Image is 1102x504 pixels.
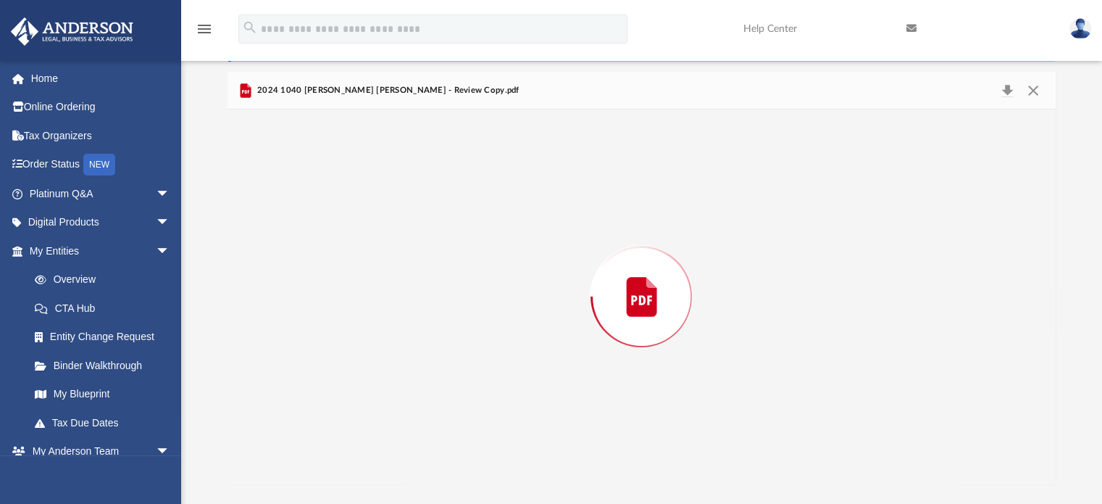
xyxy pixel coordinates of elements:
a: Overview [20,265,192,294]
a: Entity Change Request [20,323,192,352]
a: Home [10,64,192,93]
img: Anderson Advisors Platinum Portal [7,17,138,46]
span: arrow_drop_down [156,208,185,238]
a: My Blueprint [20,380,185,409]
button: Close [1020,80,1046,101]
a: Binder Walkthrough [20,351,192,380]
a: My Anderson Teamarrow_drop_down [10,437,185,466]
div: Preview [228,72,1056,484]
a: Tax Due Dates [20,408,192,437]
a: Platinum Q&Aarrow_drop_down [10,179,192,208]
div: NEW [83,154,115,175]
a: Order StatusNEW [10,150,192,180]
button: Download [995,80,1021,101]
a: Digital Productsarrow_drop_down [10,208,192,237]
a: Online Ordering [10,93,192,122]
a: CTA Hub [20,294,192,323]
a: menu [196,28,213,38]
a: My Entitiesarrow_drop_down [10,236,192,265]
span: arrow_drop_down [156,179,185,209]
img: User Pic [1069,18,1091,39]
i: search [242,20,258,36]
span: arrow_drop_down [156,236,185,266]
a: Tax Organizers [10,121,192,150]
i: menu [196,20,213,38]
span: 2024 1040 [PERSON_NAME] [PERSON_NAME] - Review Copy.pdf [254,84,519,97]
span: arrow_drop_down [156,437,185,467]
